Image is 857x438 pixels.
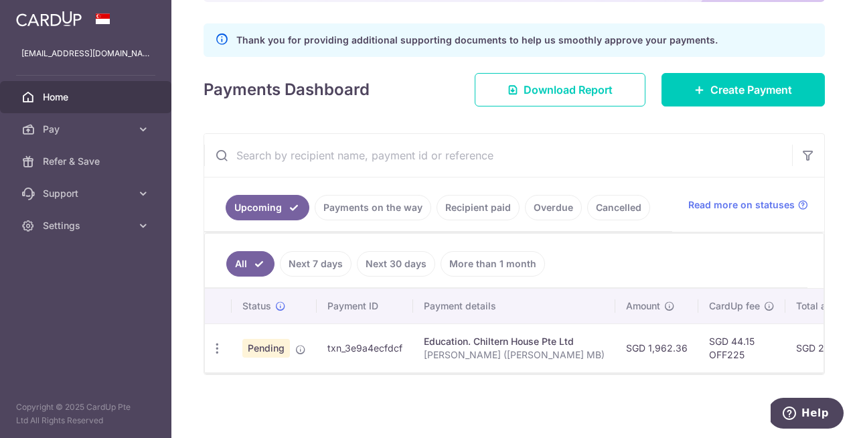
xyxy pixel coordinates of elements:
[796,299,840,313] span: Total amt.
[437,195,520,220] a: Recipient paid
[698,323,785,372] td: SGD 44.15 OFF225
[242,339,290,358] span: Pending
[357,251,435,277] a: Next 30 days
[413,289,615,323] th: Payment details
[21,47,150,60] p: [EMAIL_ADDRESS][DOMAIN_NAME]
[43,155,131,168] span: Refer & Save
[204,134,792,177] input: Search by recipient name, payment id or reference
[242,299,271,313] span: Status
[424,348,605,362] p: [PERSON_NAME] ([PERSON_NAME] MB)
[771,398,844,431] iframe: Opens a widget where you can find more information
[16,11,82,27] img: CardUp
[315,195,431,220] a: Payments on the way
[280,251,352,277] a: Next 7 days
[475,73,645,106] a: Download Report
[43,187,131,200] span: Support
[626,299,660,313] span: Amount
[236,32,718,48] p: Thank you for providing additional supporting documents to help us smoothly approve your payments.
[688,198,795,212] span: Read more on statuses
[709,299,760,313] span: CardUp fee
[424,335,605,348] div: Education. Chiltern House Pte Ltd
[43,219,131,232] span: Settings
[43,90,131,104] span: Home
[317,289,413,323] th: Payment ID
[710,82,792,98] span: Create Payment
[43,123,131,136] span: Pay
[226,251,275,277] a: All
[441,251,545,277] a: More than 1 month
[688,198,808,212] a: Read more on statuses
[587,195,650,220] a: Cancelled
[615,323,698,372] td: SGD 1,962.36
[661,73,825,106] a: Create Payment
[525,195,582,220] a: Overdue
[317,323,413,372] td: txn_3e9a4ecfdcf
[204,78,370,102] h4: Payments Dashboard
[226,195,309,220] a: Upcoming
[524,82,613,98] span: Download Report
